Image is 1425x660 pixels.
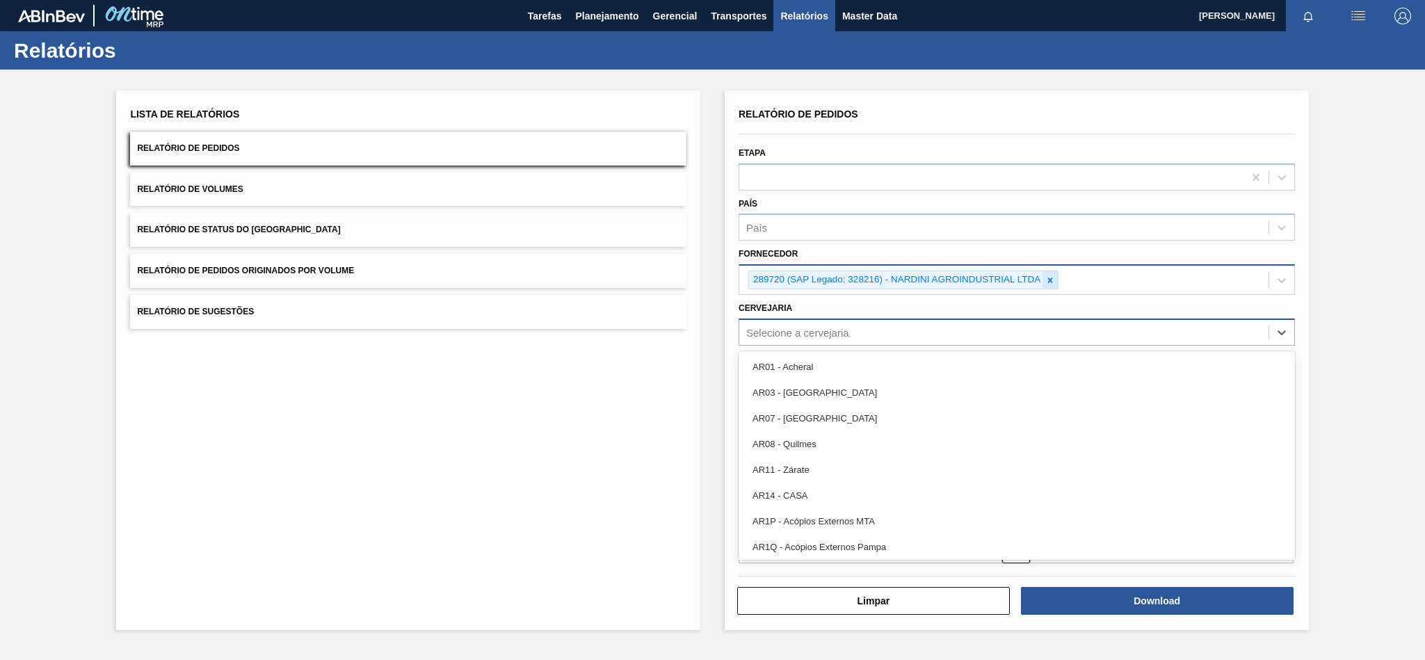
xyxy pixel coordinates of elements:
div: AR03 - [GEOGRAPHIC_DATA] [739,380,1295,405]
div: AR08 - Quilmes [739,431,1295,457]
button: Relatório de Pedidos Originados por Volume [130,254,686,288]
label: Cervejaria [739,303,792,313]
span: Tarefas [528,8,562,24]
h1: Relatórios [14,42,261,58]
div: AR07 - [GEOGRAPHIC_DATA] [739,405,1295,431]
div: AR14 - CASA [739,483,1295,508]
div: País [746,222,767,234]
button: Relatório de Sugestões [130,295,686,329]
label: Etapa [739,148,766,158]
label: País [739,199,757,209]
button: Download [1021,587,1294,615]
span: Planejamento [575,8,638,24]
div: Selecione a cervejaria [746,326,849,338]
span: Relatório de Status do [GEOGRAPHIC_DATA] [137,225,340,234]
span: Relatórios [780,8,828,24]
img: userActions [1350,8,1367,24]
button: Relatório de Volumes [130,172,686,207]
div: AR1P - Acópios Externos MTA [739,508,1295,534]
button: Relatório de Pedidos [130,131,686,166]
span: Master Data [842,8,897,24]
span: Relatório de Volumes [137,184,243,194]
span: Transportes [711,8,766,24]
label: Fornecedor [739,249,798,259]
button: Notificações [1286,6,1330,26]
span: Relatório de Sugestões [137,307,254,316]
span: Lista de Relatórios [130,108,239,120]
span: Relatório de Pedidos [137,143,239,153]
div: 289720 (SAP Legado: 328216) - NARDINI AGROINDUSTRIAL LTDA [749,271,1042,289]
span: Relatório de Pedidos [739,108,858,120]
img: TNhmsLtSVTkK8tSr43FrP2fwEKptu5GPRR3wAAAABJRU5ErkJggg== [18,10,85,22]
div: AR1Q - Acópios Externos Pampa [739,534,1295,560]
button: Limpar [737,587,1010,615]
div: AR01 - Acheral [739,354,1295,380]
div: AR11 - Zárate [739,457,1295,483]
span: Relatório de Pedidos Originados por Volume [137,266,354,275]
span: Gerencial [653,8,698,24]
img: Logout [1394,8,1411,24]
button: Relatório de Status do [GEOGRAPHIC_DATA] [130,213,686,247]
